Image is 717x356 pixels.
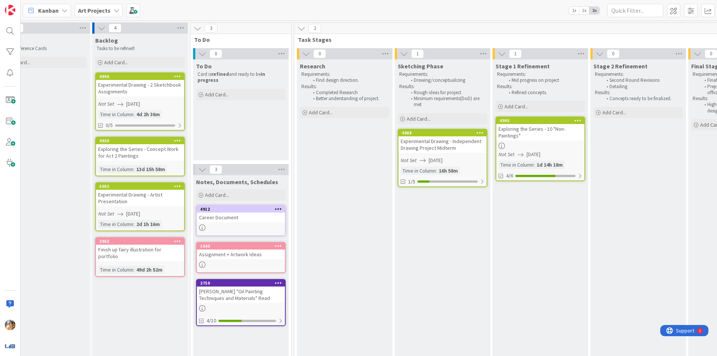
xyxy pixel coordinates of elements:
p: Requirements: [497,71,584,77]
span: 0 [313,49,326,58]
div: 1640 [197,243,285,250]
div: Time in Column [499,161,534,169]
li: Drawing/conceptualizing [407,77,486,83]
span: Add Card... [602,109,626,116]
span: : [436,167,437,175]
div: 3963 [96,238,184,245]
div: 4988Experimental Drawing - Independent Drawing Project Midterm [398,130,487,153]
div: Assignment + Artwork Ideas [197,250,285,259]
div: 4930 [96,137,184,144]
span: : [133,110,134,118]
div: 5002 [96,183,184,190]
div: Time in Column [98,165,133,173]
div: 1d 14h 18m [535,161,565,169]
div: 16h 58m [437,167,460,175]
span: 3x [589,7,599,14]
div: 5002Experimental Drawing - Artist Presentation [96,183,184,206]
li: Concepts ready to be finalized. [602,96,682,102]
span: : [133,165,134,173]
img: Visit kanbanzone.com [5,5,15,15]
div: 1 [39,3,41,9]
div: 4996 [96,73,184,80]
span: : [133,266,134,274]
span: 2 [308,24,321,33]
div: 2759 [197,280,285,287]
span: Add Card... [205,91,229,98]
img: JF [5,320,15,330]
div: [PERSON_NAME] "Oil Painting Techniques and Materials" Read [197,287,285,303]
li: Completed Research [309,90,388,96]
div: 4988 [402,130,487,136]
span: 4/10 [207,317,216,325]
strong: in progress [198,71,266,83]
b: Art Projects [78,7,111,14]
div: Experimental Drawing - 2 Sketchbook Assignments [96,80,184,96]
div: Career Document [197,213,285,222]
span: [DATE] [126,210,140,218]
div: 3963Finish up fairy illustration for portfolio [96,238,184,261]
div: 3963 [99,239,184,244]
li: Detailing [602,84,682,90]
div: 1640Assignment + Artwork Ideas [197,243,285,259]
strong: refined [211,71,229,77]
i: Not Set [499,151,515,158]
div: 4912 [197,206,285,213]
div: 49d 2h 52m [134,266,164,274]
div: Exploring the Series - 10 "Non-Paintings" [496,124,584,140]
input: Quick Filter... [607,4,663,17]
p: Results: [301,84,388,90]
div: Time in Column [401,167,436,175]
span: 4/6 [506,172,513,180]
span: Backlog [95,37,118,44]
li: Find design direction. [309,77,388,83]
div: 4995Exploring the Series - 10 "Non-Paintings" [496,117,584,140]
span: 1 [509,49,522,58]
div: 4912 [200,207,285,212]
p: Requirements: [595,71,682,77]
span: Add Card... [205,192,229,198]
div: 2759[PERSON_NAME] "Oil Painting Techniques and Materials" Read [197,280,285,303]
div: 4996Experimental Drawing - 2 Sketchbook Assignments [96,73,184,96]
span: 0/5 [106,121,113,129]
span: [DATE] [126,100,140,108]
div: 5002 [99,184,184,189]
span: Support [16,1,34,10]
span: 1/5 [408,178,415,186]
div: Experimental Drawing - Artist Presentation [96,190,184,206]
span: To Do [194,36,282,43]
div: 4930 [99,138,184,143]
div: 4995 [500,118,584,123]
li: Mid progress on project [505,77,584,83]
span: Kanban [38,6,59,15]
span: Add Card... [505,103,528,110]
span: 3 [205,24,217,33]
span: 4 [109,24,121,32]
span: Sketching Phase [398,62,443,70]
span: : [133,220,134,228]
div: 4930Exploring the Series - Concept Work for Act 2 Paintings [96,137,184,161]
div: 4995 [496,117,584,124]
div: 2759 [200,281,285,286]
div: 4996 [99,74,184,79]
span: Research [300,62,325,70]
li: Refined concepts. [505,90,584,96]
img: avatar [5,341,15,351]
i: Not Set [98,100,114,107]
p: Tasks to be refined! [97,46,183,52]
div: Experimental Drawing - Independent Drawing Project Midterm [398,136,487,153]
p: Results: [595,90,682,96]
p: Requirements: [301,71,388,77]
div: Time in Column [98,220,133,228]
li: Better understanding of project. [309,96,388,102]
div: 2d 1h 16m [134,220,162,228]
i: Not Set [98,210,114,217]
span: Add Card... [407,115,431,122]
p: Results: [399,84,486,90]
span: [DATE] [429,157,443,164]
span: Notes, Documents, Schedules [196,178,278,186]
p: Card is and ready to be [198,71,284,84]
span: 1x [569,7,579,14]
i: Not Set [401,157,417,164]
li: Second Round Revisions [602,77,682,83]
li: Minimum requirements(DoD) are met [407,96,486,108]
